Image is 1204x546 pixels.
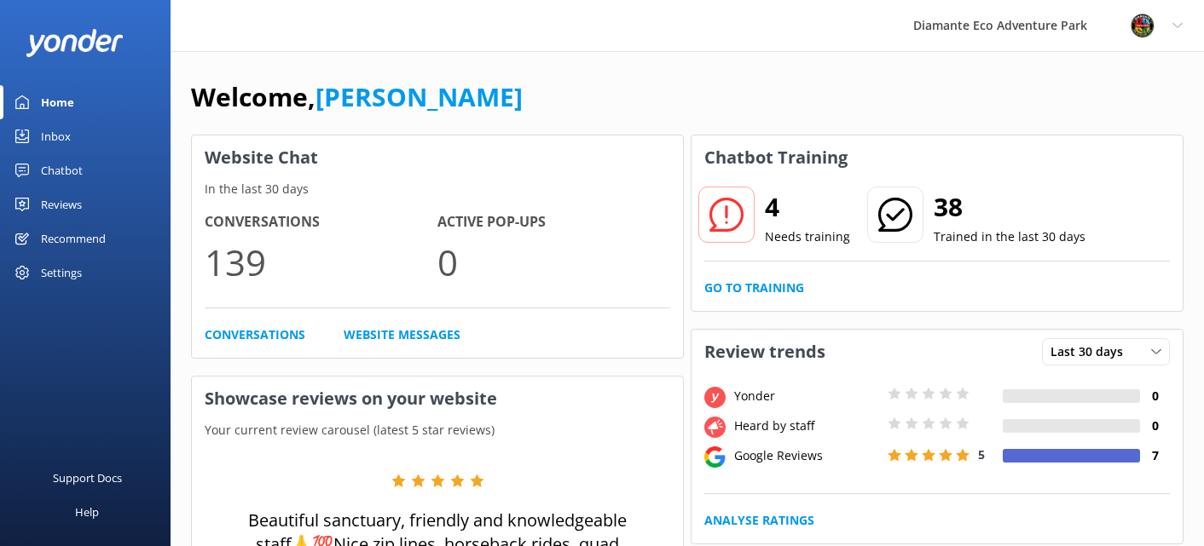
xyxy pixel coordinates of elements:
[692,330,838,374] h3: Review trends
[75,495,99,529] div: Help
[41,85,74,119] div: Home
[26,29,124,57] img: yonder-white-logo.png
[730,417,883,435] div: Heard by staff
[1140,417,1170,435] h4: 0
[192,421,683,440] p: Your current review carousel (latest 5 star reviews)
[41,119,71,153] div: Inbox
[41,187,82,221] div: Reviews
[692,135,860,180] h3: Chatbot Training
[934,227,1085,246] p: Trained in the last 30 days
[191,77,523,118] h1: Welcome,
[41,221,106,256] div: Recommend
[1140,446,1170,465] h4: 7
[205,211,437,233] h4: Conversations
[765,227,850,246] p: Needs training
[730,387,883,405] div: Yonder
[730,446,883,465] div: Google Reviews
[437,233,670,290] p: 0
[192,135,683,180] h3: Website Chat
[1140,387,1170,405] h4: 0
[765,187,850,227] h2: 4
[315,79,523,114] a: [PERSON_NAME]
[41,256,82,290] div: Settings
[53,461,122,495] div: Support Docs
[704,511,814,530] a: Analyse Ratings
[437,211,670,233] h4: Active Pop-ups
[205,325,305,344] a: Conversations
[192,376,683,421] h3: Showcase reviews on your website
[192,180,683,198] p: In the last 30 days
[934,187,1085,227] h2: 38
[205,233,437,290] p: 139
[1051,342,1133,361] span: Last 30 days
[41,153,83,187] div: Chatbot
[978,446,985,463] span: 5
[1130,13,1155,38] img: 831-1756915225.png
[344,325,460,344] a: Website Messages
[704,279,804,297] a: Go to Training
